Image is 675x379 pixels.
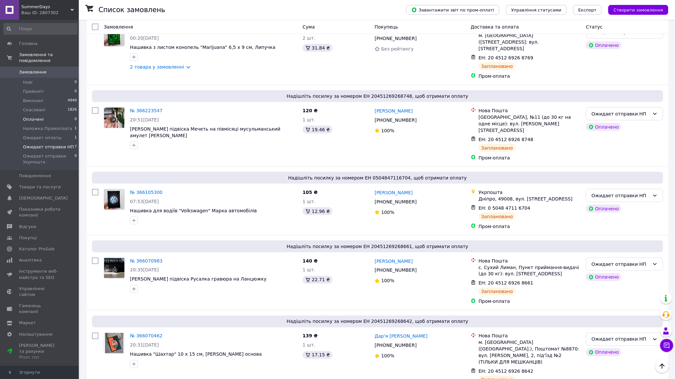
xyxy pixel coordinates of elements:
[130,117,159,122] span: 20:51[DATE]
[614,8,663,12] span: Створити замовлення
[19,268,61,280] span: Інструменти веб-майстра та SEO
[104,258,124,278] img: Фото товару
[130,333,163,339] a: № 366070462
[586,41,621,49] div: Оплачено
[381,210,394,215] span: 100%
[130,199,159,204] span: 07:53[DATE]
[586,24,603,30] span: Статус
[104,107,125,128] a: Фото товару
[23,107,45,113] span: Скасовані
[375,108,413,114] a: [PERSON_NAME]
[95,175,661,181] span: Надішліть посилку за номером ЕН 0504847116704, щоб отримати оплату
[23,135,62,141] span: Ожидает оплаты
[479,213,516,221] div: Заплановано
[479,189,581,196] div: Укрпошта
[21,10,79,16] div: Ваш ID: 2807302
[479,288,516,296] div: Заплановано
[592,192,650,199] div: Ожидает отправки НП
[75,89,77,95] span: 0
[479,264,581,277] div: с. Сухий Лиман, Пункт приймання-видачі (до 30 кг): вул. [STREET_ADDRESS]
[479,281,533,286] span: ЕН: 20 4512 6926 8661
[303,258,318,263] span: 140 ₴
[506,5,567,15] button: Управління статусами
[19,184,61,190] span: Товари та послуги
[608,5,668,15] button: Створити замовлення
[303,276,333,284] div: 22.71 ₴
[104,189,124,210] img: Фото товару
[479,137,533,142] span: ЕН: 20 4512 6926 8748
[479,155,581,161] div: Пром-оплата
[573,5,602,15] button: Експорт
[303,190,318,195] span: 105 ₴
[375,343,417,348] span: [PHONE_NUMBER]
[303,267,316,273] span: 1 шт.
[3,23,77,35] input: Пошук
[303,24,315,30] span: Cума
[75,126,77,132] span: 1
[592,336,650,343] div: Ожидает отправки НП
[104,26,125,47] a: Фото товару
[19,173,51,179] span: Повідомлення
[586,205,621,213] div: Оплачено
[479,114,581,134] div: [GEOGRAPHIC_DATA], №11 (до 30 кг на одне місце): вул. [PERSON_NAME][STREET_ADDRESS]
[75,135,77,141] span: 1
[130,126,280,138] a: [PERSON_NAME] підвіска Мечеть на півмісяці мусульманський амулет [PERSON_NAME]
[479,339,581,366] div: м. [GEOGRAPHIC_DATA] ([GEOGRAPHIC_DATA].), Поштомат №8870: вул. [PERSON_NAME], 2, під'їзд №2 (ТІЛ...
[130,352,262,357] a: Нашивка "Шахтар" 10 х 15 см, [PERSON_NAME] основа
[130,208,257,213] a: Нашивка для водіїв "Volkswagen" Марка автомобілів
[21,4,71,10] span: SummerDays
[130,64,184,70] a: 2 товара у замовленні
[19,343,61,361] span: [PERSON_NAME] та рахунки
[592,110,650,117] div: Ожидает отправки НП
[130,343,159,348] span: 20:31[DATE]
[303,44,333,52] div: 31.84 ₴
[19,320,36,326] span: Маркет
[375,24,398,30] span: Покупець
[303,126,333,134] div: 19.46 ₴
[75,153,77,165] span: 0
[586,123,621,131] div: Оплачено
[75,79,77,85] span: 0
[381,278,394,284] span: 100%
[23,144,74,150] span: Ожидает отправки НП
[130,277,267,282] a: [PERSON_NAME] підвіска Русалка гравюра на Ланцюжку
[511,8,561,12] span: Управління статусами
[303,35,316,41] span: 2 шт.
[95,93,661,99] span: Надішліть посилку за номером ЕН 20451269268748, щоб отримати оплату
[104,258,125,279] a: Фото товару
[19,41,37,47] span: Головна
[130,35,159,41] span: 00:20[DATE]
[303,343,316,348] span: 1 шт.
[381,128,394,133] span: 100%
[479,333,581,339] div: Нова Пошта
[592,261,650,268] div: Ожидает отправки НП
[578,8,597,12] span: Експорт
[303,199,316,204] span: 1 шт.
[98,6,165,14] h1: Список замовлень
[19,246,54,252] span: Каталог ProSale
[602,7,668,12] a: Створити замовлення
[19,195,68,201] span: [DEMOGRAPHIC_DATA]
[660,339,673,352] button: Чат з покупцем
[19,331,53,337] span: Налаштування
[95,243,661,250] span: Надішліть посилку за номером ЕН 20451269268661, щоб отримати оплату
[375,258,413,264] a: [PERSON_NAME]
[479,107,581,114] div: Нова Пошта
[375,199,417,204] span: [PHONE_NUMBER]
[411,7,494,13] span: Завантажити звіт по пром-оплаті
[130,190,163,195] a: № 366105300
[104,24,133,30] span: Замовлення
[479,258,581,264] div: Нова Пошта
[23,126,72,132] span: Наложка Промоплата
[381,46,414,52] span: Без рейтингу
[303,108,318,113] span: 120 ₴
[375,117,417,123] span: [PHONE_NUMBER]
[303,207,333,215] div: 12.96 ₴
[23,98,43,104] span: Виконані
[19,69,46,75] span: Замовлення
[471,24,519,30] span: Доставка та оплата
